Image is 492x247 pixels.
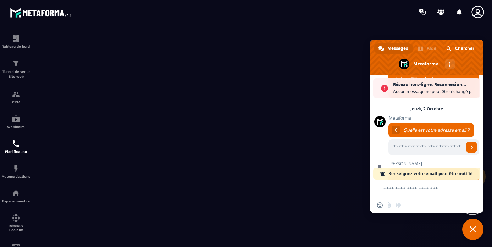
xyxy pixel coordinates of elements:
img: automations [12,164,20,173]
div: Autres canaux [445,59,455,69]
div: Messages [374,43,413,54]
a: automationsautomationsAutomatisations [2,159,30,184]
p: Tableau de bord [2,45,30,48]
div: Fermer le chat [462,219,483,240]
p: Réseaux Sociaux [2,224,30,232]
a: formationformationTunnel de vente Site web [2,54,30,85]
span: Quelle est votre adresse email ? [403,127,469,133]
span: [PERSON_NAME] [388,161,479,166]
span: Chercher [455,43,474,54]
div: Retourner au message [392,126,400,134]
a: schedulerschedulerPlanificateur [2,134,30,159]
span: Réseau hors-ligne. Reconnexion... [393,81,477,88]
div: Chercher [442,43,479,54]
span: Envoyer [466,142,477,153]
span: Insérer un emoji [377,202,383,208]
a: automationsautomationsWebinaire [2,109,30,134]
textarea: Entrez votre message... [383,186,461,192]
img: formation [12,59,20,68]
img: formation [12,34,20,43]
span: Metaforma [388,116,479,121]
p: CRM [2,100,30,104]
img: formation [12,90,20,98]
p: Automatisations [2,174,30,178]
a: automationsautomationsEspace membre [2,184,30,208]
p: Tunnel de vente Site web [2,69,30,79]
a: formationformationCRM [2,85,30,109]
p: Webinaire [2,125,30,129]
img: logo [10,6,74,19]
img: scheduler [12,139,20,148]
div: Jeudi, 2 Octobre [410,107,443,111]
p: Planificateur [2,150,30,154]
img: automations [12,189,20,197]
img: automations [12,115,20,123]
span: Renseignez votre email pour être notifié. [388,168,474,180]
img: social-network [12,214,20,222]
span: Aucun message ne peut être échangé pour le moment. [393,88,477,95]
input: Entrez votre adresse email... [388,139,464,155]
p: Espace membre [2,199,30,203]
a: social-networksocial-networkRéseaux Sociaux [2,208,30,237]
a: formationformationTableau de bord [2,29,30,54]
span: Messages [387,43,408,54]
